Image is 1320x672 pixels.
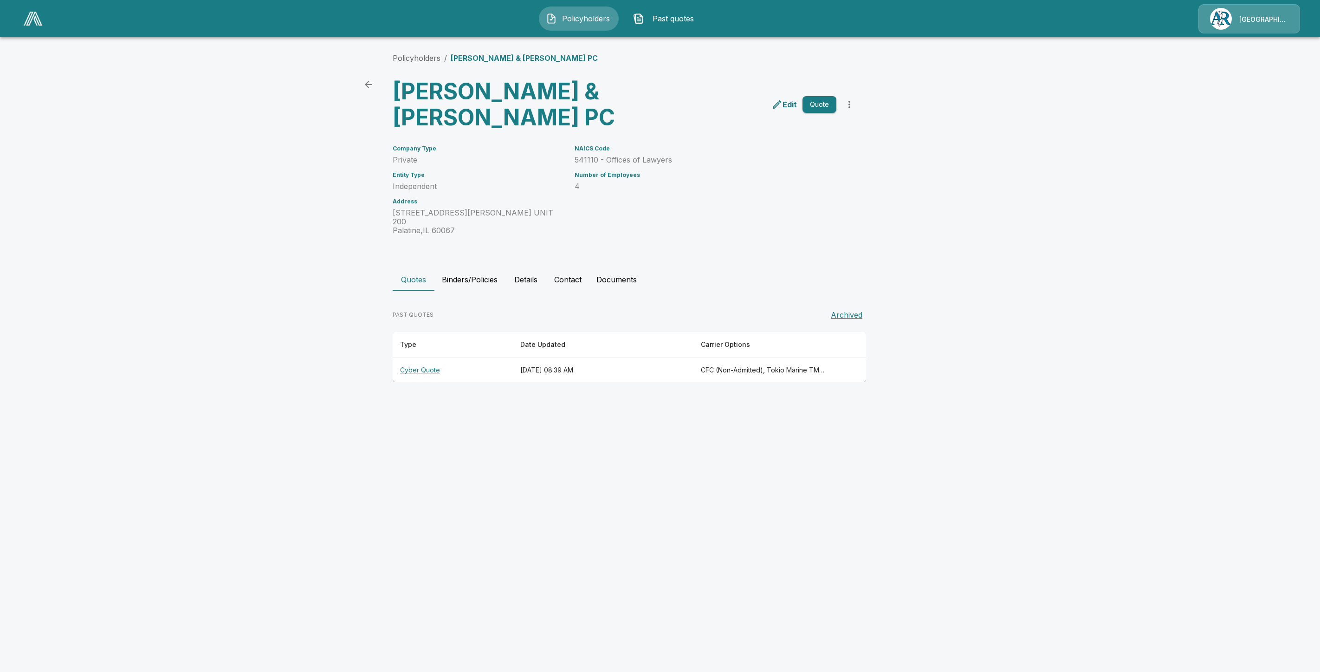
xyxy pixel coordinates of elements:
[693,332,834,358] th: Carrier Options
[539,7,619,31] button: Policyholders IconPolicyholders
[24,12,42,26] img: AA Logo
[393,52,598,64] nav: breadcrumb
[444,52,447,64] li: /
[505,268,547,291] button: Details
[693,358,834,383] th: CFC (Non-Admitted), Tokio Marine TMHCC (Non-Admitted), At-Bay (Non-Admitted), Beazley
[561,13,612,24] span: Policyholders
[802,96,836,113] button: Quote
[575,156,836,164] p: 541110 - Offices of Lawyers
[633,13,644,24] img: Past quotes Icon
[393,53,440,63] a: Policyholders
[1239,15,1288,24] p: [GEOGRAPHIC_DATA]/[PERSON_NAME]
[827,306,866,324] button: Archived
[393,172,563,178] h6: Entity Type
[648,13,699,24] span: Past quotes
[546,13,557,24] img: Policyholders Icon
[451,52,598,64] p: [PERSON_NAME] & [PERSON_NAME] PC
[575,172,836,178] h6: Number of Employees
[393,145,563,152] h6: Company Type
[575,182,836,191] p: 4
[513,358,693,383] th: [DATE] 08:39 AM
[393,182,563,191] p: Independent
[393,209,563,235] p: [STREET_ADDRESS][PERSON_NAME] UNIT 200 Palatine , IL 60067
[393,268,434,291] button: Quotes
[393,332,866,382] table: responsive table
[434,268,505,291] button: Binders/Policies
[626,7,706,31] button: Past quotes IconPast quotes
[1198,4,1300,33] a: Agency Icon[GEOGRAPHIC_DATA]/[PERSON_NAME]
[575,145,836,152] h6: NAICS Code
[393,198,563,205] h6: Address
[589,268,644,291] button: Documents
[393,156,563,164] p: Private
[783,99,797,110] p: Edit
[359,75,378,94] a: back
[547,268,589,291] button: Contact
[393,358,513,383] th: Cyber Quote
[393,78,622,130] h3: [PERSON_NAME] & [PERSON_NAME] PC
[1210,8,1232,30] img: Agency Icon
[393,268,927,291] div: policyholder tabs
[393,332,513,358] th: Type
[513,332,693,358] th: Date Updated
[840,95,859,114] button: more
[393,311,434,319] p: PAST QUOTES
[770,97,799,112] a: edit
